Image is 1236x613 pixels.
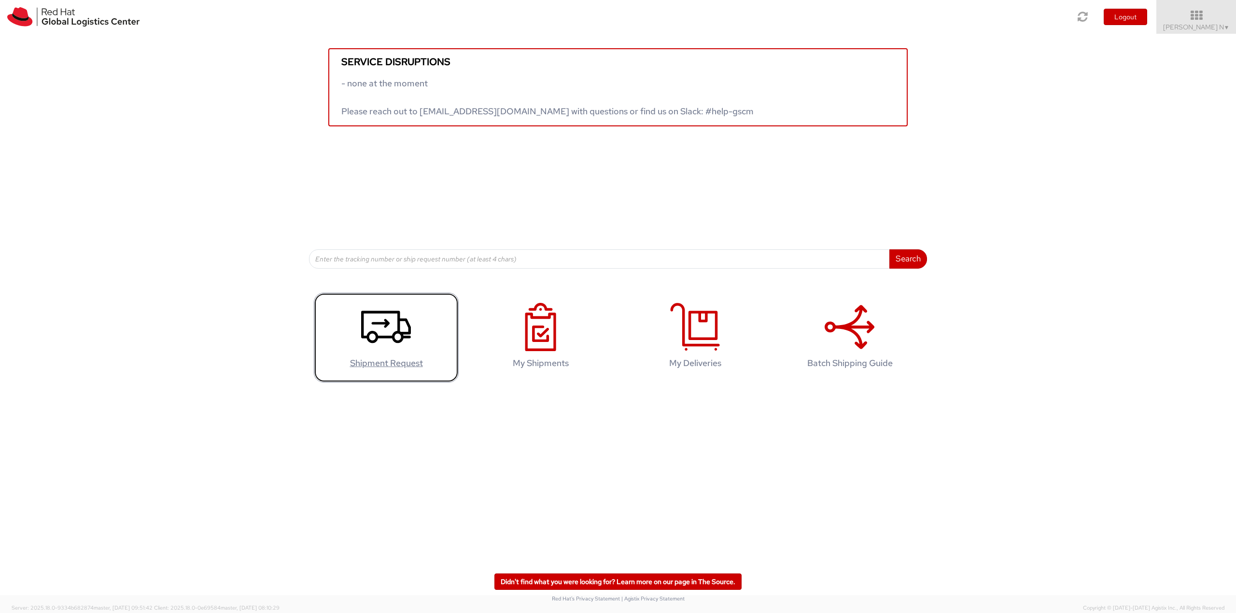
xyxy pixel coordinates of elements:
span: master, [DATE] 08:10:29 [221,604,280,611]
h4: Batch Shipping Guide [787,358,912,368]
h5: Service disruptions [341,56,895,67]
a: Red Hat's Privacy Statement [552,595,620,602]
img: rh-logistics-00dfa346123c4ec078e1.svg [7,7,140,27]
a: My Deliveries [623,293,768,383]
a: Shipment Request [314,293,459,383]
input: Enter the tracking number or ship request number (at least 4 chars) [309,249,890,269]
button: Logout [1104,9,1147,25]
a: Batch Shipping Guide [777,293,922,383]
a: Didn't find what you were looking for? Learn more on our page in The Source. [494,573,742,590]
h4: Shipment Request [324,358,449,368]
span: - none at the moment Please reach out to [EMAIL_ADDRESS][DOMAIN_NAME] with questions or find us o... [341,78,754,117]
a: Service disruptions - none at the moment Please reach out to [EMAIL_ADDRESS][DOMAIN_NAME] with qu... [328,48,908,126]
span: master, [DATE] 09:51:42 [94,604,153,611]
a: My Shipments [468,293,613,383]
button: Search [889,249,927,269]
span: Client: 2025.18.0-0e69584 [154,604,280,611]
span: [PERSON_NAME] N [1163,23,1230,31]
h4: My Shipments [478,358,603,368]
span: Copyright © [DATE]-[DATE] Agistix Inc., All Rights Reserved [1083,604,1224,612]
h4: My Deliveries [633,358,758,368]
a: | Agistix Privacy Statement [621,595,685,602]
span: ▼ [1224,24,1230,31]
span: Server: 2025.18.0-9334b682874 [12,604,153,611]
